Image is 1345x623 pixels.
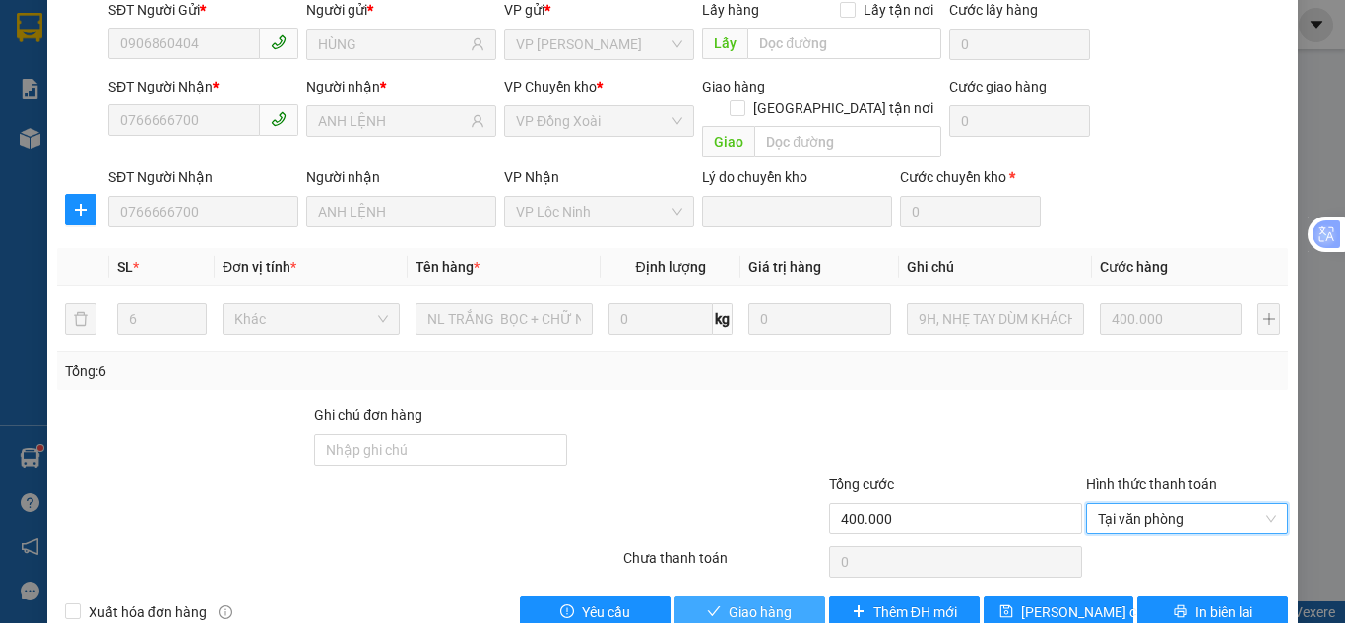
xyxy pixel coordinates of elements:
[516,106,682,136] span: VP Đồng Xoài
[271,111,287,127] span: phone
[306,76,496,97] div: Người nhận
[1021,601,1208,623] span: [PERSON_NAME] chuyển hoàn
[219,605,232,619] span: info-circle
[747,28,941,59] input: Dọc đường
[1098,504,1276,533] span: Tại văn phòng
[745,97,941,119] span: [GEOGRAPHIC_DATA] tận nơi
[416,303,593,335] input: VD: Bàn, Ghế
[314,407,422,423] label: Ghi chú đơn hàng
[108,76,298,97] div: SĐT Người Nhận
[516,197,682,226] span: VP Lộc Ninh
[271,34,287,50] span: phone
[829,476,894,492] span: Tổng cước
[949,29,1090,60] input: Cước lấy hàng
[234,304,388,334] span: Khác
[949,79,1047,94] label: Cước giao hàng
[702,126,754,157] span: Giao
[707,604,721,620] span: check
[65,303,96,335] button: delete
[65,194,96,225] button: plus
[306,166,496,188] div: Người nhận
[702,28,747,59] span: Lấy
[621,547,827,582] div: Chưa thanh toán
[560,604,574,620] span: exclamation-circle
[108,166,298,188] div: SĐT Người Nhận
[65,360,521,382] div: Tổng: 6
[318,33,467,55] input: Tên người gửi
[1100,259,1168,275] span: Cước hàng
[702,2,759,18] span: Lấy hàng
[1086,476,1217,492] label: Hình thức thanh toán
[117,259,133,275] span: SL
[516,30,682,59] span: VP Lê Hồng Phong
[223,259,296,275] span: Đơn vị tính
[729,601,792,623] span: Giao hàng
[416,259,480,275] span: Tên hàng
[702,166,892,188] div: Lý do chuyển kho
[1257,303,1280,335] button: plus
[873,601,957,623] span: Thêm ĐH mới
[852,604,865,620] span: plus
[582,601,630,623] span: Yêu cầu
[314,434,567,466] input: Ghi chú đơn hàng
[1174,604,1187,620] span: printer
[318,110,467,132] input: Tên người nhận
[949,2,1038,18] label: Cước lấy hàng
[900,166,1041,188] div: Cước chuyển kho
[713,303,733,335] span: kg
[899,248,1092,286] th: Ghi chú
[1100,303,1242,335] input: 0
[504,166,694,188] div: VP Nhận
[907,303,1084,335] input: Ghi Chú
[999,604,1013,620] span: save
[1195,601,1252,623] span: In biên lai
[702,79,765,94] span: Giao hàng
[471,114,484,128] span: user
[748,303,890,335] input: 0
[66,202,96,218] span: plus
[748,259,821,275] span: Giá trị hàng
[754,126,941,157] input: Dọc đường
[504,79,597,94] span: VP Chuyển kho
[949,105,1090,137] input: Cước giao hàng
[81,601,215,623] span: Xuất hóa đơn hàng
[471,37,484,51] span: user
[635,259,705,275] span: Định lượng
